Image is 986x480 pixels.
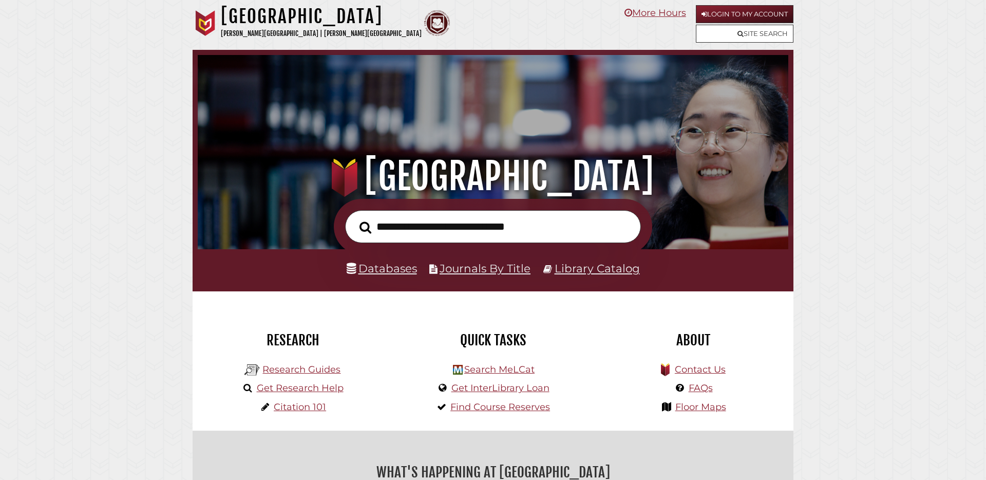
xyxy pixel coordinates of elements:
[193,10,218,36] img: Calvin University
[675,364,726,375] a: Contact Us
[624,7,686,19] a: More Hours
[451,382,549,394] a: Get InterLibrary Loan
[440,262,530,275] a: Journals By Title
[401,331,585,349] h2: Quick Tasks
[354,218,376,237] button: Search
[221,5,422,28] h1: [GEOGRAPHIC_DATA]
[257,382,344,394] a: Get Research Help
[221,28,422,40] p: [PERSON_NAME][GEOGRAPHIC_DATA] | [PERSON_NAME][GEOGRAPHIC_DATA]
[601,331,786,349] h2: About
[450,401,550,413] a: Find Course Reserves
[244,362,260,378] img: Hekman Library Logo
[464,364,535,375] a: Search MeLCat
[359,221,371,234] i: Search
[453,365,463,375] img: Hekman Library Logo
[424,10,450,36] img: Calvin Theological Seminary
[689,382,713,394] a: FAQs
[555,262,640,275] a: Library Catalog
[675,401,726,413] a: Floor Maps
[213,154,773,199] h1: [GEOGRAPHIC_DATA]
[696,25,793,43] a: Site Search
[200,331,385,349] h2: Research
[262,364,340,375] a: Research Guides
[696,5,793,23] a: Login to My Account
[274,401,326,413] a: Citation 101
[347,262,417,275] a: Databases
